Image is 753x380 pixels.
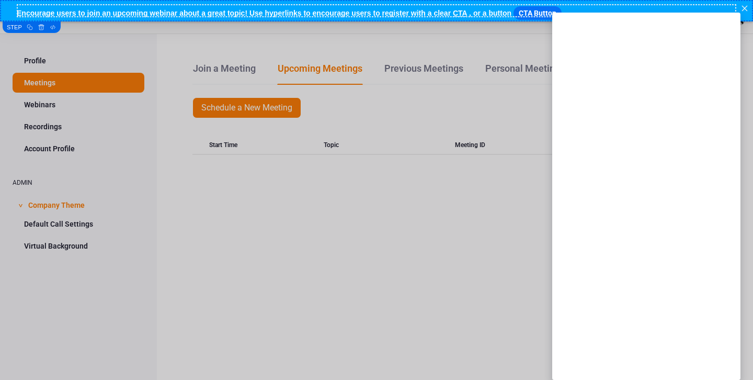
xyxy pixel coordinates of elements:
button: CTA Button [514,6,562,20]
button: STEP [7,24,22,30]
strong: with a clear , or a button [411,9,511,17]
strong: Encourage users to join an upcoming webinar about a great topic! [17,9,247,17]
strong: Use hyperlinks to encourage users to register [249,9,409,17]
a: CTA [451,9,469,17]
div: close [740,4,749,13]
u: CTA [453,9,467,17]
